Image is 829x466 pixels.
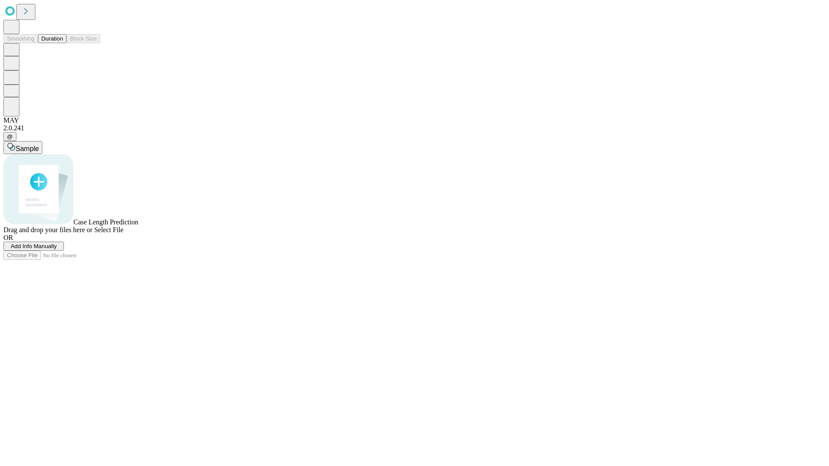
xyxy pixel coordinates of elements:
[3,116,826,124] div: MAY
[16,145,39,152] span: Sample
[3,34,38,43] button: Smoothing
[3,141,42,154] button: Sample
[7,133,13,140] span: @
[11,243,57,249] span: Add Info Manually
[3,124,826,132] div: 2.0.241
[3,226,92,233] span: Drag and drop your files here or
[66,34,100,43] button: Block Size
[38,34,66,43] button: Duration
[73,218,138,226] span: Case Length Prediction
[94,226,123,233] span: Select File
[3,132,16,141] button: @
[3,242,64,251] button: Add Info Manually
[3,234,13,241] span: OR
